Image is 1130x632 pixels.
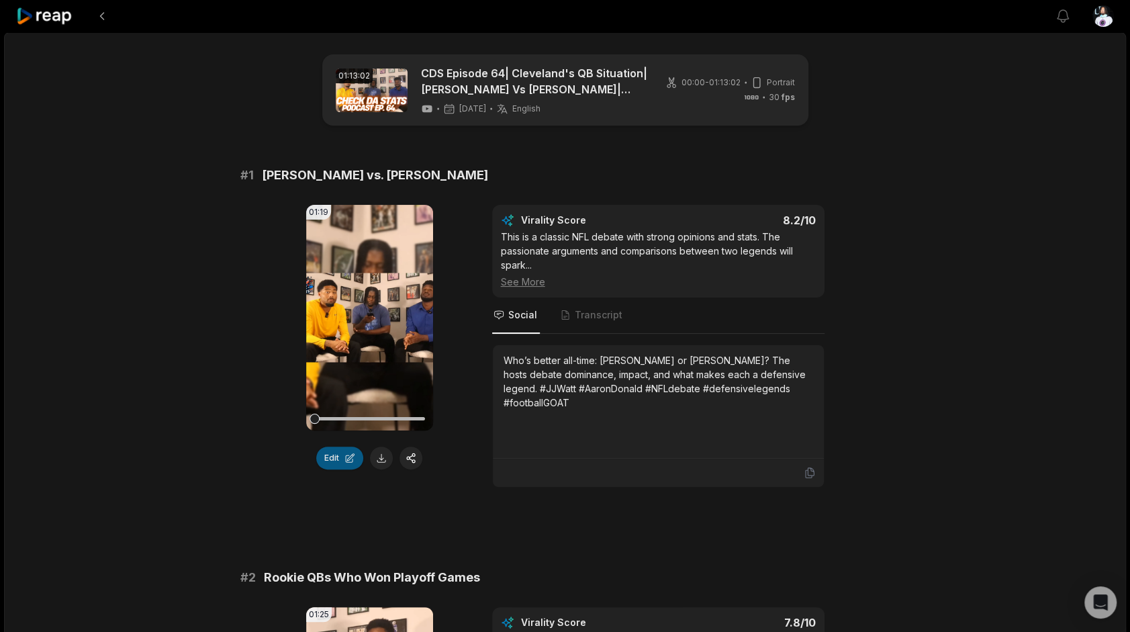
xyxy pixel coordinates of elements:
[501,275,816,289] div: See More
[501,230,816,289] div: This is a classic NFL debate with strong opinions and stats. The passionate arguments and compari...
[240,568,256,587] span: # 2
[1084,586,1117,619] div: Open Intercom Messenger
[508,308,537,322] span: Social
[421,65,649,97] a: CDS Episode 64| Cleveland's QB Situation| [PERSON_NAME] Vs [PERSON_NAME]| [PERSON_NAME] NFL Value|
[767,77,795,89] span: Portrait
[262,166,488,185] span: [PERSON_NAME] vs. [PERSON_NAME]
[459,103,486,114] span: [DATE]
[521,214,665,227] div: Virality Score
[681,77,741,89] span: 00:00 - 01:13:02
[512,103,540,114] span: English
[504,353,813,410] div: Who’s better all-time: [PERSON_NAME] or [PERSON_NAME]? The hosts debate dominance, impact, and wh...
[306,205,433,431] video: Your browser does not support mp4 format.
[521,616,665,629] div: Virality Score
[240,166,254,185] span: # 1
[316,447,363,469] button: Edit
[264,568,480,587] span: Rookie QBs Who Won Playoff Games
[782,92,795,102] span: fps
[492,298,825,334] nav: Tabs
[671,214,816,227] div: 8.2 /10
[769,91,795,103] span: 30
[671,616,816,629] div: 7.8 /10
[575,308,622,322] span: Transcript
